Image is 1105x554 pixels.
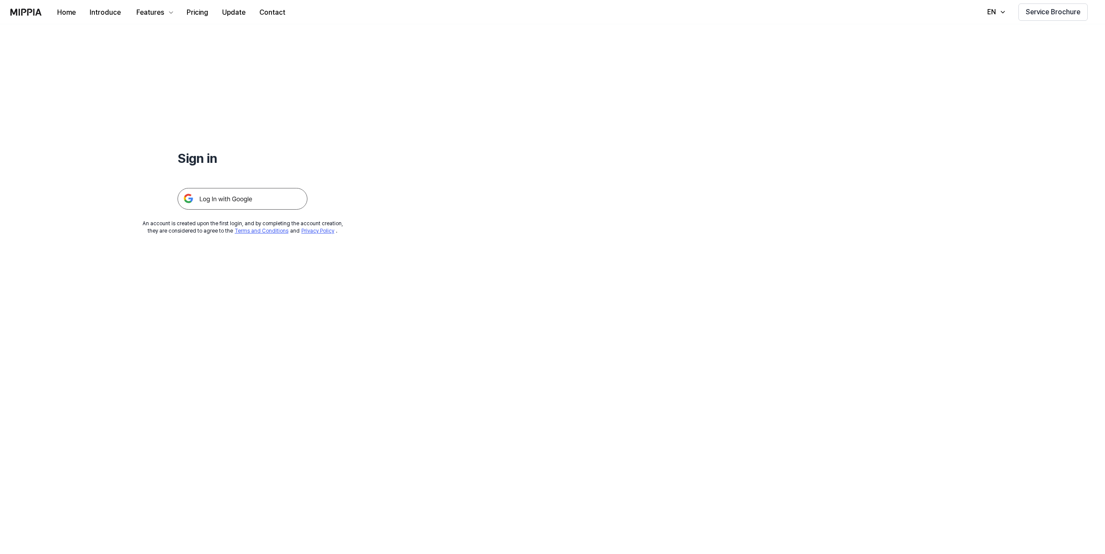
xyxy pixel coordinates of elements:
div: EN [985,7,998,17]
button: Pricing [180,4,215,21]
img: logo [10,9,42,16]
button: Update [215,4,252,21]
button: Introduce [83,4,128,21]
button: Contact [252,4,292,21]
button: Home [50,4,83,21]
h1: Sign in [178,149,307,167]
div: An account is created upon the first login, and by completing the account creation, they are cons... [142,220,343,235]
button: Service Brochure [1018,3,1088,21]
div: Features [135,7,166,18]
button: Features [128,4,180,21]
img: 구글 로그인 버튼 [178,188,307,210]
a: Terms and Conditions [235,228,288,234]
a: Privacy Policy [301,228,334,234]
button: EN [979,3,1011,21]
a: Update [215,0,252,24]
